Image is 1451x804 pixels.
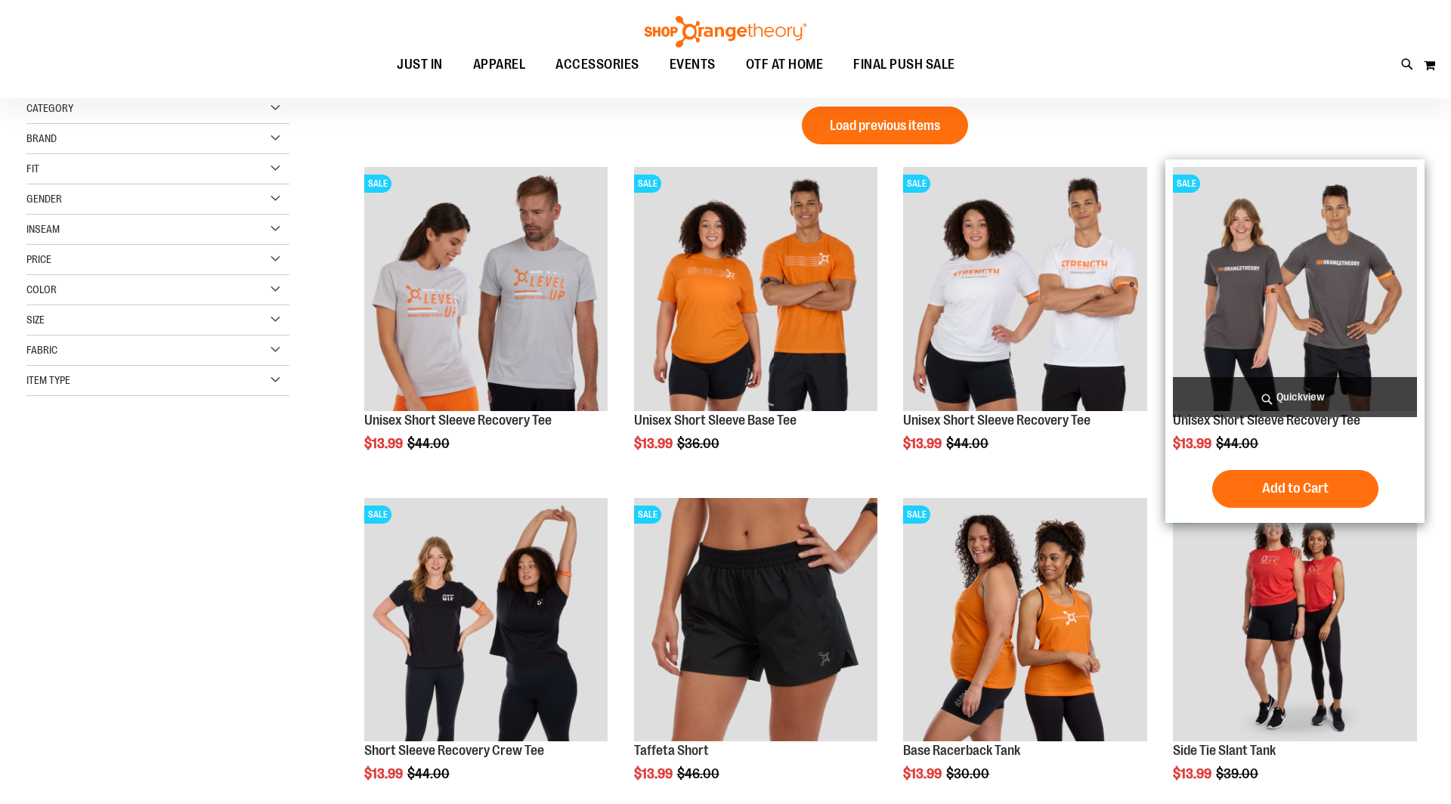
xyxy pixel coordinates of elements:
[1173,743,1276,758] a: Side Tie Slant Tank
[903,766,944,781] span: $13.99
[634,743,709,758] a: Taffeta Short
[654,48,731,82] a: EVENTS
[364,743,544,758] a: Short Sleeve Recovery Crew Tee
[26,162,39,175] span: Fit
[830,118,940,133] span: Load previous items
[26,102,73,114] span: Category
[634,167,878,411] img: Product image for Unisex Short Sleeve Base Tee
[1173,175,1200,193] span: SALE
[1173,498,1417,744] a: Side Tie Slant TankSALE
[26,253,51,265] span: Price
[407,436,452,451] span: $44.00
[903,498,1147,744] a: Base Racerback TankSALE
[903,413,1091,428] a: Unisex Short Sleeve Recovery Tee
[357,159,616,489] div: product
[903,436,944,451] span: $13.99
[364,436,405,451] span: $13.99
[946,436,991,451] span: $44.00
[26,374,70,386] span: Item Type
[634,413,797,428] a: Unisex Short Sleeve Base Tee
[1216,766,1261,781] span: $39.00
[903,506,930,524] span: SALE
[626,159,886,489] div: product
[1173,498,1417,742] img: Side Tie Slant Tank
[540,48,654,82] a: ACCESSORIES
[26,314,45,326] span: Size
[838,48,970,82] a: FINAL PUSH SALE
[802,107,968,144] button: Load previous items
[746,48,824,82] span: OTF AT HOME
[1216,436,1261,451] span: $44.00
[364,498,608,744] a: Product image for Short Sleeve Recovery Crew TeeSALE
[903,167,1147,411] img: Product image for Unisex Short Sleeve Recovery Tee
[634,175,661,193] span: SALE
[407,766,452,781] span: $44.00
[634,498,878,742] img: Main Image of Taffeta Short
[364,506,391,524] span: SALE
[26,132,57,144] span: Brand
[1173,413,1360,428] a: Unisex Short Sleeve Recovery Tee
[1212,470,1378,508] button: Add to Cart
[26,344,57,356] span: Fabric
[670,48,716,82] span: EVENTS
[946,766,992,781] span: $30.00
[364,175,391,193] span: SALE
[364,413,552,428] a: Unisex Short Sleeve Recovery Tee
[903,498,1147,742] img: Base Racerback Tank
[1173,377,1417,417] a: Quickview
[26,193,62,205] span: Gender
[26,283,57,295] span: Color
[364,167,608,411] img: Product image for Unisex Short Sleeve Recovery Tee
[1262,480,1329,496] span: Add to Cart
[1173,167,1417,411] img: Product image for Unisex Short Sleeve Recovery Tee
[903,175,930,193] span: SALE
[903,743,1020,758] a: Base Racerback Tank
[364,167,608,413] a: Product image for Unisex Short Sleeve Recovery TeeSALE
[677,436,722,451] span: $36.00
[634,766,675,781] span: $13.99
[458,48,541,82] a: APPAREL
[634,506,661,524] span: SALE
[26,223,60,235] span: Inseam
[555,48,639,82] span: ACCESSORIES
[896,159,1155,489] div: product
[364,766,405,781] span: $13.99
[1165,159,1425,522] div: product
[382,48,458,82] a: JUST IN
[677,766,722,781] span: $46.00
[397,48,443,82] span: JUST IN
[1173,167,1417,413] a: Product image for Unisex Short Sleeve Recovery TeeSALE
[634,498,878,744] a: Main Image of Taffeta ShortSALE
[1173,766,1214,781] span: $13.99
[364,498,608,742] img: Product image for Short Sleeve Recovery Crew Tee
[1173,436,1214,451] span: $13.99
[473,48,526,82] span: APPAREL
[853,48,955,82] span: FINAL PUSH SALE
[634,436,675,451] span: $13.99
[903,167,1147,413] a: Product image for Unisex Short Sleeve Recovery TeeSALE
[731,48,839,82] a: OTF AT HOME
[634,167,878,413] a: Product image for Unisex Short Sleeve Base TeeSALE
[642,16,809,48] img: Shop Orangetheory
